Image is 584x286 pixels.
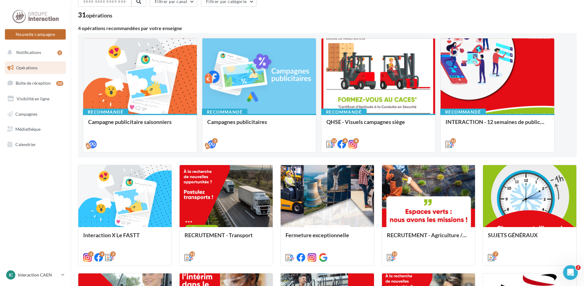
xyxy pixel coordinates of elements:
[78,26,577,31] div: 4 opérations recommandées par votre enseigne
[56,81,63,86] div: 20
[9,272,13,278] span: IC
[88,251,94,257] div: 3
[286,232,369,244] div: Fermeture exceptionnelle
[5,269,66,281] a: IC Interaction CAEN
[326,119,430,131] div: QHSE - Visuels campagnes siège
[86,13,112,18] div: opérations
[321,109,367,115] div: Recommandé
[83,109,128,115] div: Recommandé
[202,109,247,115] div: Recommandé
[488,232,571,244] div: SUJETS GÉNÉRAUX
[4,123,67,136] a: Médiathèque
[387,232,470,244] div: RECRUTEMENT - Agriculture / Espaces verts
[5,29,66,40] button: Nouvelle campagne
[450,138,456,144] div: 12
[446,119,549,131] div: INTERACTION - 12 semaines de publication
[16,50,41,55] span: Notifications
[207,119,311,131] div: Campagnes publicitaires
[15,142,36,147] span: Calendrier
[88,119,192,131] div: Campagne publicitaire saisonniers
[576,265,581,270] span: 2
[353,138,359,144] div: 8
[16,65,37,70] span: Opérations
[4,92,67,105] a: Visibilité en ligne
[4,76,67,90] a: Boîte de réception20
[392,251,397,257] div: 13
[110,251,116,257] div: 3
[4,46,64,59] button: Notifications 1
[440,109,486,115] div: Recommandé
[83,232,167,244] div: Interaction X Le FASTT
[16,80,51,86] span: Boîte de réception
[331,138,337,144] div: 12
[17,96,49,101] span: Visibilité en ligne
[4,108,67,121] a: Campagnes
[18,272,59,278] p: Interaction CAEN
[342,138,348,144] div: 8
[99,251,105,257] div: 3
[212,138,218,144] div: 2
[493,251,498,257] div: 7
[4,138,67,151] a: Calendrier
[15,111,37,116] span: Campagnes
[57,50,62,55] div: 1
[563,265,578,280] iframe: Intercom live chat
[15,126,41,132] span: Médiathèque
[185,232,268,244] div: RECRUTEMENT - Transport
[78,12,112,18] div: 31
[189,251,195,257] div: 13
[4,61,67,74] a: Opérations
